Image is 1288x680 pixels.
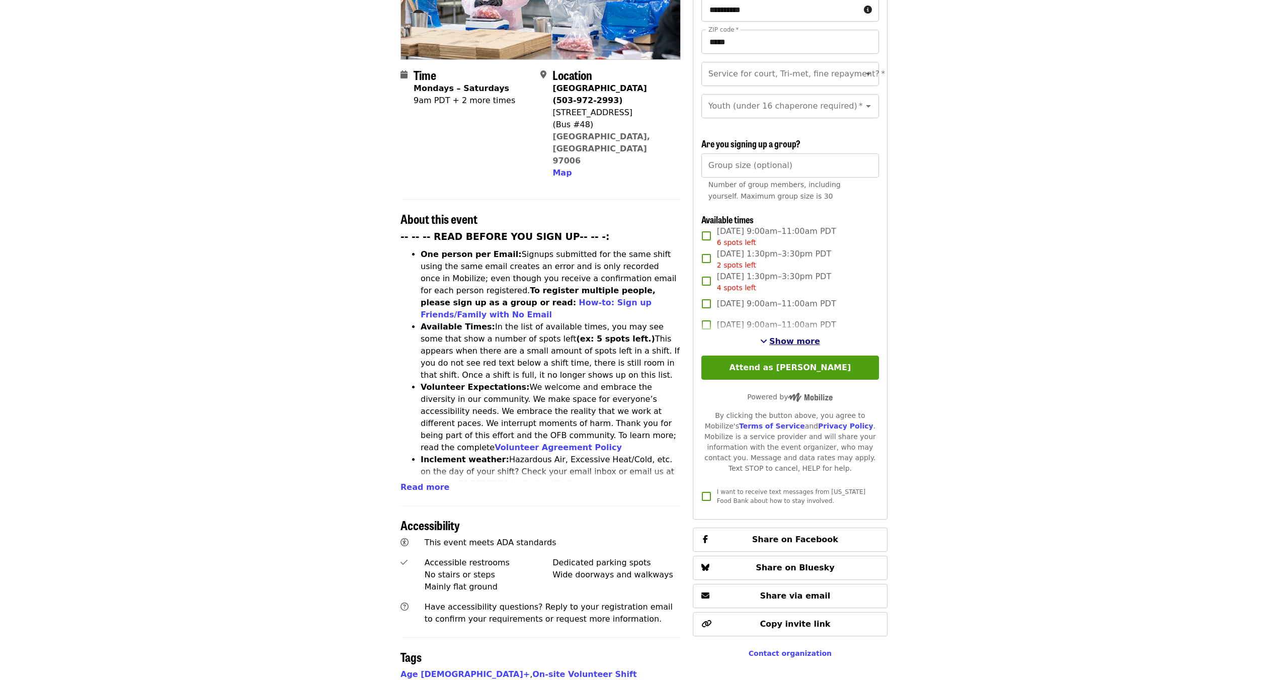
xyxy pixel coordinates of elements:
[739,422,805,430] a: Terms of Service
[552,107,672,119] div: [STREET_ADDRESS]
[693,612,888,636] button: Copy invite link
[552,132,650,165] a: [GEOGRAPHIC_DATA], [GEOGRAPHIC_DATA] 97006
[708,27,739,33] label: ZIP code
[864,5,872,15] i: circle-info icon
[414,95,515,107] div: 9am PDT + 2 more times
[701,410,879,474] div: By clicking the button above, you agree to Mobilize's and . Mobilize is a service provider and wi...
[701,30,879,54] input: ZIP code
[425,581,553,593] div: Mainly flat ground
[425,538,556,547] span: This event meets ADA standards
[693,528,888,552] button: Share on Facebook
[717,284,756,292] span: 4 spots left
[400,648,422,665] span: Tags
[756,563,835,572] span: Share on Bluesky
[421,455,509,464] strong: Inclement weather:
[400,482,449,492] span: Read more
[552,119,672,131] div: (Bus #48)
[701,356,879,380] button: Attend as [PERSON_NAME]
[552,168,572,178] span: Map
[400,669,532,679] span: ,
[708,181,841,200] span: Number of group members, including yourself. Maximum group size is 30
[400,558,408,567] i: check icon
[495,443,622,452] a: Volunteer Agreement Policy
[717,488,865,504] span: I want to receive text messages from [US_STATE] Food Bank about how to stay involved.
[760,335,820,348] button: See more timeslots
[818,422,873,430] a: Privacy Policy
[788,393,833,402] img: Powered by Mobilize
[421,298,652,319] a: How-to: Sign up Friends/Family with No Email
[693,556,888,580] button: Share on Bluesky
[552,83,647,105] strong: [GEOGRAPHIC_DATA] (503-972-2993)
[717,261,756,269] span: 2 spots left
[769,336,820,346] span: Show more
[400,538,409,547] i: universal-access icon
[552,167,572,179] button: Map
[717,238,756,246] span: 6 spots left
[552,66,592,83] span: Location
[717,271,831,293] span: [DATE] 1:30pm–3:30pm PDT
[717,225,836,248] span: [DATE] 9:00am–11:00am PDT
[400,481,449,493] button: Read more
[400,70,408,79] i: calendar icon
[701,213,754,226] span: Available times
[414,83,509,93] strong: Mondays – Saturdays
[400,669,530,679] a: Age [DEMOGRAPHIC_DATA]+
[421,381,681,454] li: We welcome and embrace the diversity in our community. We make space for everyone’s accessibility...
[752,535,838,544] span: Share on Facebook
[760,591,831,601] span: Share via email
[400,210,477,227] span: About this event
[400,602,409,612] i: question-circle icon
[717,248,831,271] span: [DATE] 1:30pm–3:30pm PDT
[425,557,553,569] div: Accessible restrooms
[421,322,495,331] strong: Available Times:
[421,286,656,307] strong: To register multiple people, please sign up as a group or read:
[421,249,522,259] strong: One person per Email:
[425,569,553,581] div: No stairs or steps
[400,231,610,242] strong: -- -- -- READ BEFORE YOU SIGN UP-- -- -:
[701,153,879,178] input: [object Object]
[421,454,681,514] li: Hazardous Air, Excessive Heat/Cold, etc. on the day of your shift? Check your email inbox or emai...
[421,248,681,321] li: Signups submitted for the same shift using the same email creates an error and is only recorded o...
[540,70,546,79] i: map-marker-alt icon
[400,516,460,534] span: Accessibility
[861,99,875,113] button: Open
[693,584,888,608] button: Share via email
[861,67,875,81] button: Open
[717,319,836,331] span: [DATE] 9:00am–11:00am PDT
[760,619,830,629] span: Copy invite link
[532,669,636,679] a: On-site Volunteer Shift
[425,602,673,624] span: Have accessibility questions? Reply to your registration email to confirm your requirements or re...
[421,321,681,381] li: In the list of available times, you may see some that show a number of spots left This appears wh...
[717,298,836,310] span: [DATE] 9:00am–11:00am PDT
[414,66,436,83] span: Time
[421,382,530,392] strong: Volunteer Expectations:
[701,137,800,150] span: Are you signing up a group?
[552,557,681,569] div: Dedicated parking spots
[552,569,681,581] div: Wide doorways and walkways
[747,393,833,401] span: Powered by
[749,649,832,657] a: Contact organization
[576,334,655,344] strong: (ex: 5 spots left.)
